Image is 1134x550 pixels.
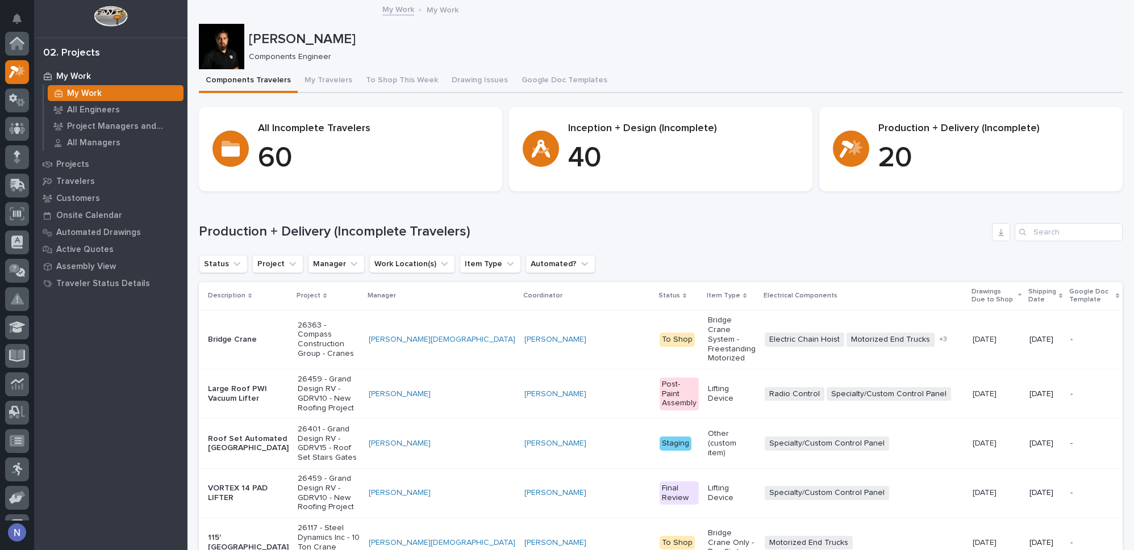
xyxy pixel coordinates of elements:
[258,123,489,135] p: All Incomplete Travelers
[369,335,515,345] a: [PERSON_NAME][DEMOGRAPHIC_DATA]
[764,289,837,302] p: Electrical Components
[34,190,187,207] a: Customers
[708,384,756,404] p: Lifting Device
[44,135,187,150] a: All Managers
[445,69,515,93] button: Drawing Issues
[34,156,187,173] a: Projects
[1029,488,1061,498] p: [DATE]
[298,321,360,359] p: 26363 - Compass Construction Group - Cranes
[67,138,120,148] p: All Managers
[369,439,431,448] a: [PERSON_NAME]
[67,121,179,132] p: Project Managers and Engineers
[199,69,298,93] button: Components Travelers
[973,536,999,548] p: [DATE]
[939,336,947,343] span: + 3
[298,69,359,93] button: My Travelers
[1029,389,1061,399] p: [DATE]
[765,486,889,500] span: Specialty/Custom Control Panel
[14,14,29,32] div: Notifications
[297,289,320,302] p: Project
[526,255,595,273] button: Automated?
[765,333,844,347] span: Electric Chain Hoist
[1029,439,1061,448] p: [DATE]
[56,279,150,289] p: Traveler Status Details
[208,335,289,345] p: Bridge Crane
[515,69,614,93] button: Google Doc Templates
[34,68,187,85] a: My Work
[1070,488,1118,498] p: -
[1070,439,1118,448] p: -
[708,484,756,503] p: Lifting Device
[660,536,695,550] div: To Shop
[660,481,699,505] div: Final Review
[568,141,799,175] p: 40
[1015,223,1123,241] input: Search
[765,536,853,550] span: Motorized End Trucks
[34,275,187,292] a: Traveler Status Details
[34,207,187,224] a: Onsite Calendar
[369,255,455,273] button: Work Location(s)
[56,159,89,170] p: Projects
[1029,538,1061,548] p: [DATE]
[847,333,935,347] span: Motorized End Trucks
[56,72,91,82] p: My Work
[427,3,458,15] p: My Work
[208,484,289,503] p: VORTEX 14 PAD LIFTER
[298,474,360,512] p: 26459 - Grand Design RV - GDRV10 - New Roofing Project
[973,486,999,498] p: [DATE]
[524,439,586,448] a: [PERSON_NAME]
[44,118,187,134] a: Project Managers and Engineers
[660,377,699,410] div: Post-Paint Assembly
[44,85,187,101] a: My Work
[1070,389,1118,399] p: -
[1028,286,1056,307] p: Shipping Date
[369,538,515,548] a: [PERSON_NAME][DEMOGRAPHIC_DATA]
[878,141,1109,175] p: 20
[208,434,289,454] p: Roof Set Automated [GEOGRAPHIC_DATA]
[524,538,586,548] a: [PERSON_NAME]
[524,335,586,345] a: [PERSON_NAME]
[43,47,100,60] div: 02. Projects
[308,255,365,273] button: Manager
[298,375,360,413] p: 26459 - Grand Design RV - GDRV10 - New Roofing Project
[765,387,824,401] span: Radio Control
[5,7,29,31] button: Notifications
[707,289,740,302] p: Item Type
[1070,538,1118,548] p: -
[5,520,29,544] button: users-avatar
[208,289,245,302] p: Description
[368,289,396,302] p: Manager
[460,255,521,273] button: Item Type
[56,177,95,187] p: Travelers
[34,224,187,241] a: Automated Drawings
[56,228,141,238] p: Automated Drawings
[1069,286,1113,307] p: Google Doc Template
[658,289,680,302] p: Status
[708,316,756,363] p: Bridge Crane System - Freestanding Motorized
[524,389,586,399] a: [PERSON_NAME]
[369,488,431,498] a: [PERSON_NAME]
[94,6,127,27] img: Workspace Logo
[878,123,1109,135] p: Production + Delivery (Incomplete)
[568,123,799,135] p: Inception + Design (Incomplete)
[973,387,999,399] p: [DATE]
[249,31,1118,48] p: [PERSON_NAME]
[56,211,122,221] p: Onsite Calendar
[1029,335,1061,345] p: [DATE]
[199,224,987,240] h1: Production + Delivery (Incomplete Travelers)
[708,429,756,457] p: Other (custom item)
[44,102,187,117] a: All Engineers
[252,255,303,273] button: Project
[67,105,120,115] p: All Engineers
[523,289,562,302] p: Coordinator
[765,436,889,451] span: Specialty/Custom Control Panel
[973,333,999,345] p: [DATE]
[34,241,187,258] a: Active Quotes
[56,262,116,272] p: Assembly View
[67,89,102,99] p: My Work
[56,194,100,204] p: Customers
[56,245,114,255] p: Active Quotes
[369,389,431,399] a: [PERSON_NAME]
[382,2,414,15] a: My Work
[973,436,999,448] p: [DATE]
